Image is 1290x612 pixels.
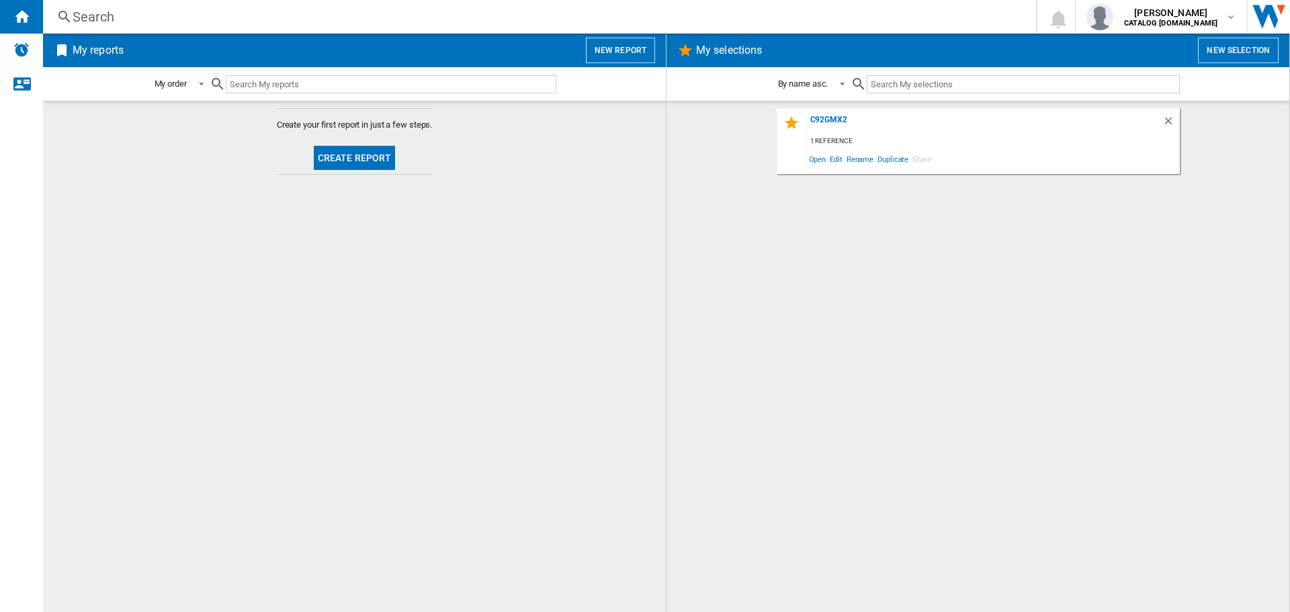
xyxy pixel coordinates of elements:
button: New report [586,38,655,63]
h2: My selections [693,38,765,63]
b: CATALOG [DOMAIN_NAME] [1124,19,1217,28]
span: Open [807,150,828,168]
h2: My reports [70,38,126,63]
span: Edit [828,150,845,168]
span: [PERSON_NAME] [1124,6,1217,19]
div: 1 reference [807,133,1180,150]
div: C92GMX2 [807,115,1162,133]
div: Search [73,7,1001,26]
span: Duplicate [875,150,910,168]
span: Rename [845,150,875,168]
button: New selection [1198,38,1279,63]
div: My order [155,79,187,89]
input: Search My reports [226,75,556,93]
img: profile.jpg [1086,3,1113,30]
div: By name asc. [778,79,828,89]
img: alerts-logo.svg [13,42,30,58]
div: Delete [1162,115,1180,133]
span: Create your first report in just a few steps. [277,119,433,131]
input: Search My selections [867,75,1179,93]
span: Share [910,150,934,168]
button: Create report [314,146,396,170]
